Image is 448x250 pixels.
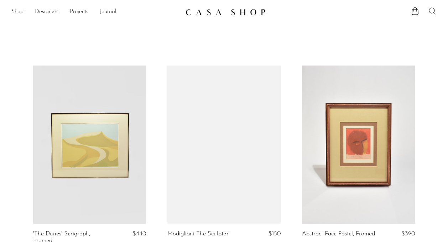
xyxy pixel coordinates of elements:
[33,231,108,244] a: 'The Dunes' Serigraph, Framed
[11,6,180,18] nav: Desktop navigation
[302,231,375,237] a: Abstract Face Pastel, Framed
[100,7,116,17] a: Journal
[70,7,88,17] a: Projects
[11,6,180,18] ul: NEW HEADER MENU
[11,7,24,17] a: Shop
[401,231,415,237] span: $390
[269,231,281,237] span: $150
[35,7,58,17] a: Designers
[167,231,229,237] a: Modigliani The Sculptor
[132,231,146,237] span: $440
